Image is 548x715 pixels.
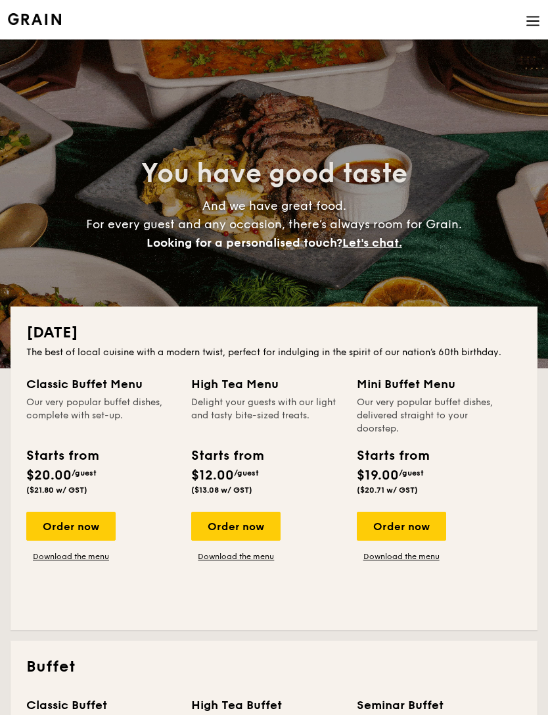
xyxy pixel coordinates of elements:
div: Order now [26,512,116,541]
a: Download the menu [191,551,281,562]
div: High Tea Buffet [191,696,340,714]
div: Order now [357,512,446,541]
div: Seminar Buffet [357,696,511,714]
h2: [DATE] [26,322,522,343]
a: Download the menu [357,551,446,562]
div: Classic Buffet [26,696,175,714]
span: $12.00 [191,468,234,483]
img: Grain [8,13,61,25]
span: You have good taste [141,158,407,189]
div: Our very popular buffet dishes, delivered straight to your doorstep. [357,396,511,435]
h2: Buffet [26,656,522,678]
div: Delight your guests with our light and tasty bite-sized treats. [191,396,340,435]
div: Starts from [191,446,261,466]
span: And we have great food. For every guest and any occasion, there’s always room for Grain. [86,199,462,250]
div: Mini Buffet Menu [357,375,511,393]
div: Our very popular buffet dishes, complete with set-up. [26,396,175,435]
span: ($20.71 w/ GST) [357,485,418,495]
span: ($21.80 w/ GST) [26,485,87,495]
div: High Tea Menu [191,375,340,393]
span: $19.00 [357,468,399,483]
span: /guest [234,468,259,478]
div: Starts from [26,446,96,466]
span: Let's chat. [342,235,402,250]
span: Looking for a personalised touch? [147,235,342,250]
a: Download the menu [26,551,116,562]
div: Order now [191,512,281,541]
div: The best of local cuisine with a modern twist, perfect for indulging in the spirit of our nation’... [26,346,522,359]
div: Starts from [357,446,428,466]
img: icon-hamburger-menu.db5d7e83.svg [526,14,540,28]
span: /guest [399,468,424,478]
span: $20.00 [26,468,72,483]
div: Classic Buffet Menu [26,375,175,393]
span: ($13.08 w/ GST) [191,485,252,495]
span: /guest [72,468,97,478]
a: Logotype [8,13,61,25]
